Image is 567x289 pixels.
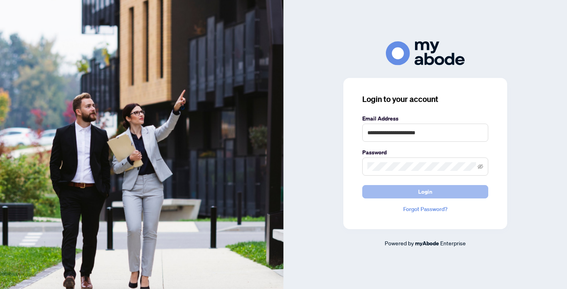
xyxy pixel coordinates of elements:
button: Login [362,185,488,198]
h3: Login to your account [362,94,488,105]
a: Forgot Password? [362,205,488,213]
label: Password [362,148,488,157]
a: myAbode [415,239,439,248]
label: Email Address [362,114,488,123]
img: ma-logo [386,41,465,65]
span: eye-invisible [478,164,483,169]
span: Login [418,185,432,198]
span: Enterprise [440,239,466,246]
span: Powered by [385,239,414,246]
